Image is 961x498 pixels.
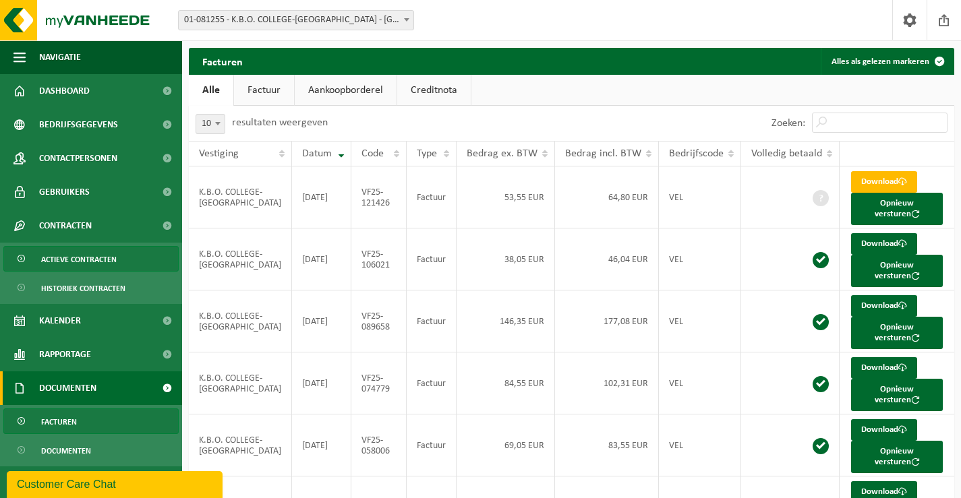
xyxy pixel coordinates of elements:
[189,166,292,228] td: K.B.O. COLLEGE-[GEOGRAPHIC_DATA]
[39,108,118,142] span: Bedrijfsgegevens
[361,148,384,159] span: Code
[851,233,917,255] a: Download
[189,290,292,352] td: K.B.O. COLLEGE-[GEOGRAPHIC_DATA]
[457,352,555,414] td: 84,55 EUR
[41,409,77,435] span: Facturen
[39,338,91,371] span: Rapportage
[189,48,256,74] h2: Facturen
[189,352,292,414] td: K.B.O. COLLEGE-[GEOGRAPHIC_DATA]
[555,166,659,228] td: 64,80 EUR
[555,414,659,476] td: 83,55 EUR
[196,115,225,133] span: 10
[179,11,413,30] span: 01-081255 - K.B.O. COLLEGE-SLEUTELBOS - OUDENAARDE
[292,290,351,352] td: [DATE]
[292,166,351,228] td: [DATE]
[39,175,90,209] span: Gebruikers
[292,414,351,476] td: [DATE]
[659,228,741,290] td: VEL
[178,10,414,30] span: 01-081255 - K.B.O. COLLEGE-SLEUTELBOS - OUDENAARDE
[351,228,407,290] td: VF25-106021
[3,437,179,463] a: Documenten
[199,148,239,159] span: Vestiging
[196,114,225,134] span: 10
[3,408,179,434] a: Facturen
[565,148,641,159] span: Bedrag incl. BTW
[189,414,292,476] td: K.B.O. COLLEGE-[GEOGRAPHIC_DATA]
[7,468,225,498] iframe: chat widget
[39,74,90,108] span: Dashboard
[292,352,351,414] td: [DATE]
[555,228,659,290] td: 46,04 EUR
[407,352,457,414] td: Factuur
[851,357,917,379] a: Download
[467,148,537,159] span: Bedrag ex. BTW
[292,228,351,290] td: [DATE]
[659,166,741,228] td: VEL
[39,304,81,338] span: Kalender
[232,117,328,128] label: resultaten weergeven
[659,352,741,414] td: VEL
[821,48,953,75] button: Alles als gelezen markeren
[39,371,96,405] span: Documenten
[39,40,81,74] span: Navigatie
[41,276,125,301] span: Historiek contracten
[771,118,805,129] label: Zoeken:
[851,441,943,473] button: Opnieuw versturen
[351,290,407,352] td: VF25-089658
[555,352,659,414] td: 102,31 EUR
[407,166,457,228] td: Factuur
[3,275,179,301] a: Historiek contracten
[851,295,917,317] a: Download
[851,255,943,287] button: Opnieuw versturen
[302,148,332,159] span: Datum
[555,290,659,352] td: 177,08 EUR
[851,317,943,349] button: Opnieuw versturen
[659,290,741,352] td: VEL
[189,75,233,106] a: Alle
[669,148,724,159] span: Bedrijfscode
[41,247,117,272] span: Actieve contracten
[407,290,457,352] td: Factuur
[851,171,917,193] a: Download
[851,419,917,441] a: Download
[407,228,457,290] td: Factuur
[457,166,555,228] td: 53,55 EUR
[41,438,91,464] span: Documenten
[39,209,92,243] span: Contracten
[295,75,397,106] a: Aankoopborderel
[39,142,117,175] span: Contactpersonen
[407,414,457,476] td: Factuur
[417,148,437,159] span: Type
[751,148,822,159] span: Volledig betaald
[851,193,943,225] button: Opnieuw versturen
[351,414,407,476] td: VF25-058006
[457,414,555,476] td: 69,05 EUR
[234,75,294,106] a: Factuur
[457,290,555,352] td: 146,35 EUR
[189,228,292,290] td: K.B.O. COLLEGE-[GEOGRAPHIC_DATA]
[457,228,555,290] td: 38,05 EUR
[851,379,943,411] button: Opnieuw versturen
[397,75,471,106] a: Creditnota
[659,414,741,476] td: VEL
[351,352,407,414] td: VF25-074779
[3,246,179,272] a: Actieve contracten
[351,166,407,228] td: VF25-121426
